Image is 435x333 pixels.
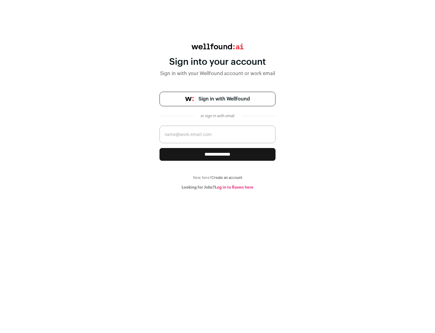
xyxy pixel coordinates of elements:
[159,175,275,180] div: New here?
[192,44,243,49] img: wellfound:ai
[211,176,242,180] a: Create an account
[198,114,237,118] div: or sign in with email
[215,185,253,189] a: Log in to Raven here
[159,57,275,68] div: Sign into your account
[159,92,275,106] a: Sign in with Wellfound
[185,97,194,101] img: wellfound-symbol-flush-black-fb3c872781a75f747ccb3a119075da62bfe97bd399995f84a933054e44a575c4.png
[159,185,275,190] div: Looking for Jobs?
[198,95,250,103] span: Sign in with Wellfound
[159,126,275,143] input: name@work-email.com
[159,70,275,77] div: Sign in with your Wellfound account or work email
